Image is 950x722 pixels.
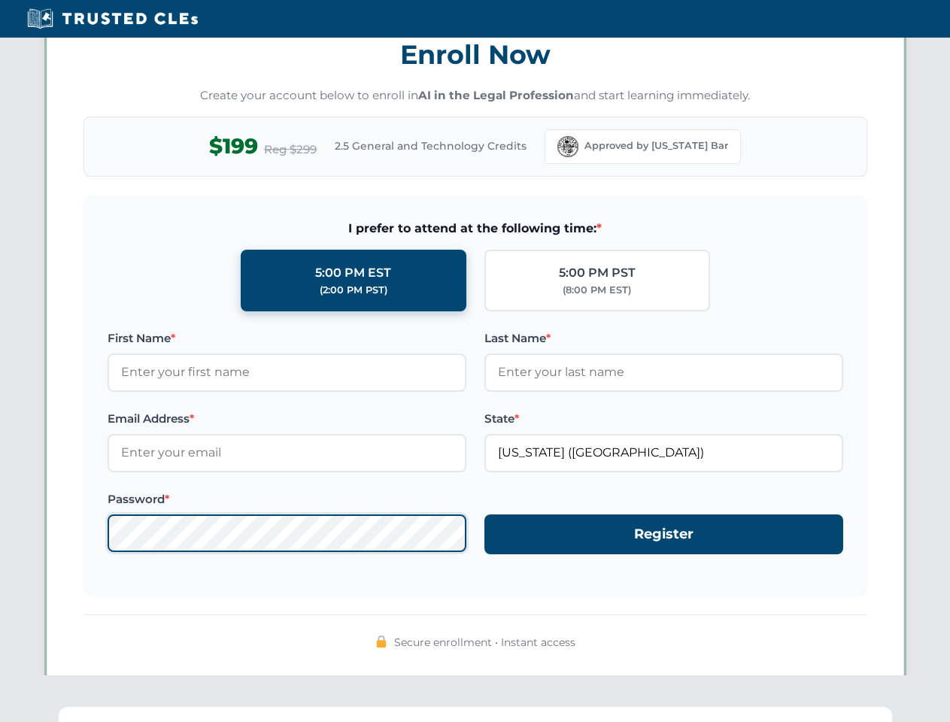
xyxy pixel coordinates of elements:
[484,329,843,347] label: Last Name
[23,8,202,30] img: Trusted CLEs
[108,434,466,472] input: Enter your email
[394,634,575,651] span: Secure enrollment • Instant access
[484,434,843,472] input: Florida (FL)
[108,329,466,347] label: First Name
[557,136,578,157] img: Florida Bar
[484,353,843,391] input: Enter your last name
[375,636,387,648] img: 🔒
[320,283,387,298] div: (2:00 PM PST)
[264,141,317,159] span: Reg $299
[484,514,843,554] button: Register
[83,87,867,105] p: Create your account below to enroll in and start learning immediately.
[484,410,843,428] label: State
[315,263,391,283] div: 5:00 PM EST
[418,88,574,102] strong: AI in the Legal Profession
[335,138,527,154] span: 2.5 General and Technology Credits
[559,263,636,283] div: 5:00 PM PST
[83,31,867,78] h3: Enroll Now
[584,138,728,153] span: Approved by [US_STATE] Bar
[209,129,258,163] span: $199
[108,410,466,428] label: Email Address
[563,283,631,298] div: (8:00 PM EST)
[108,353,466,391] input: Enter your first name
[108,490,466,508] label: Password
[108,219,843,238] span: I prefer to attend at the following time:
